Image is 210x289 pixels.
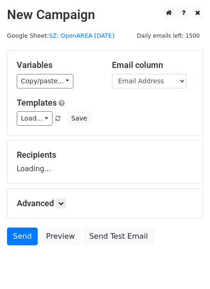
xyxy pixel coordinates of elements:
[17,150,193,160] h5: Recipients
[17,150,193,174] div: Loading...
[49,32,114,39] a: SZ: OpenAREA [DATE]
[17,60,98,70] h5: Variables
[67,111,91,126] button: Save
[17,111,52,126] a: Load...
[40,228,81,245] a: Preview
[83,228,154,245] a: Send Test Email
[134,32,203,39] a: Daily emails left: 1500
[134,31,203,41] span: Daily emails left: 1500
[17,198,193,208] h5: Advanced
[7,7,203,23] h2: New Campaign
[17,74,73,88] a: Copy/paste...
[7,32,114,39] small: Google Sheet:
[17,98,57,108] a: Templates
[112,60,193,70] h5: Email column
[7,228,38,245] a: Send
